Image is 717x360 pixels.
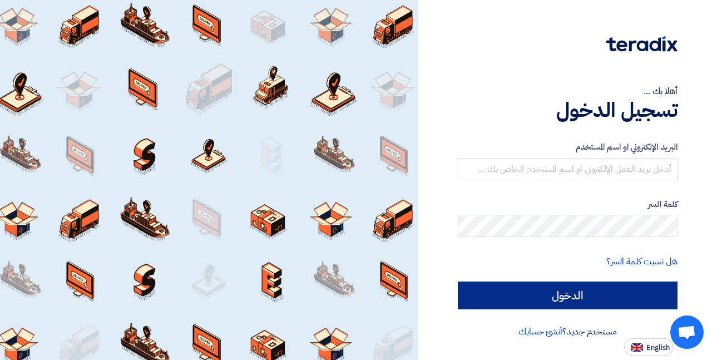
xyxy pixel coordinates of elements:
[518,325,562,338] a: أنشئ حسابك
[631,343,643,352] img: en-US.png
[458,158,678,180] input: أدخل بريد العمل الإلكتروني او اسم المستخدم الخاص بك ...
[458,282,678,309] input: الدخول
[646,344,670,352] span: English
[606,255,678,268] a: هل نسيت كلمة السر؟
[458,85,678,98] div: أهلا بك ...
[670,315,704,349] a: دردشة مفتوحة
[624,338,673,356] button: English
[458,141,678,154] label: البريد الإلكتروني او اسم المستخدم
[458,98,678,122] h1: تسجيل الدخول
[606,36,678,52] img: Teradix logo
[458,198,678,211] label: كلمة السر
[458,325,678,338] div: مستخدم جديد؟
